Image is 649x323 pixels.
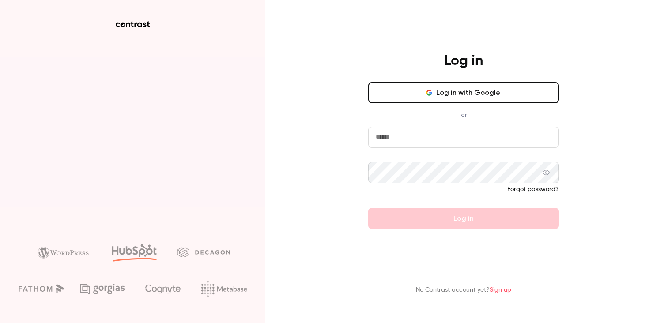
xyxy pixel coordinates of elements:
button: Log in with Google [368,82,559,103]
a: Forgot password? [507,186,559,192]
h4: Log in [444,52,483,70]
img: decagon [177,247,230,257]
a: Sign up [490,287,511,293]
span: or [457,110,471,120]
p: No Contrast account yet? [416,285,511,295]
